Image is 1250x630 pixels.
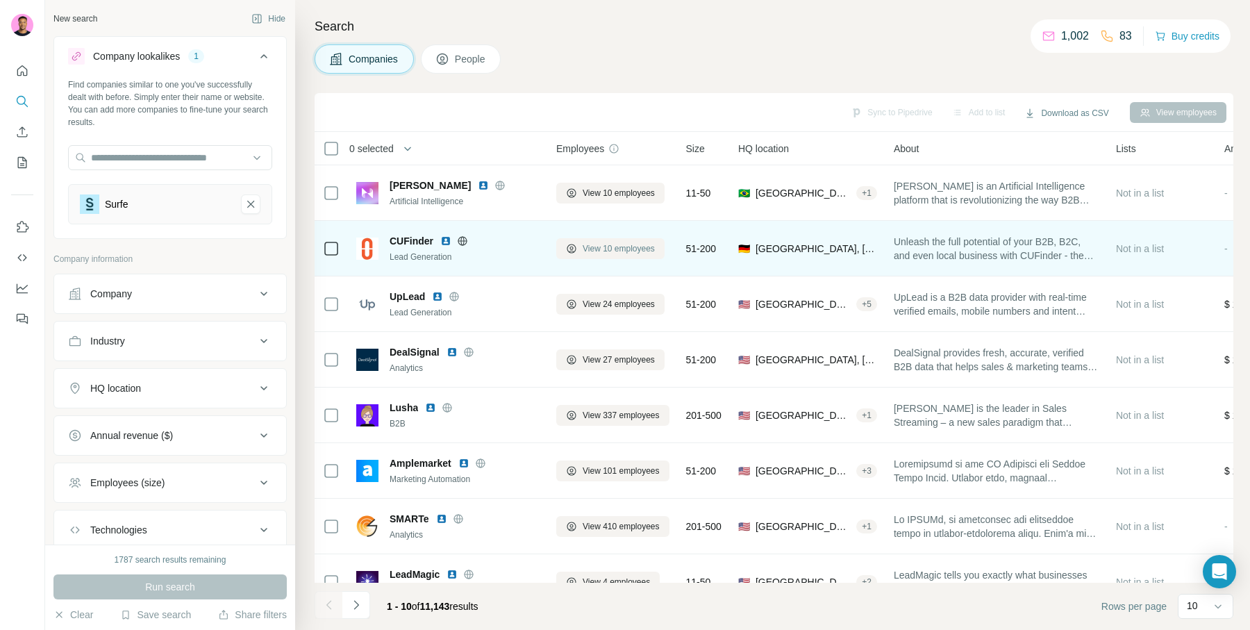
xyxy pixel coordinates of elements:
[583,242,655,255] span: View 10 employees
[11,276,33,301] button: Dashboard
[11,14,33,36] img: Avatar
[188,50,204,63] div: 1
[390,290,425,304] span: UpLead
[11,58,33,83] button: Quick start
[390,529,540,541] div: Analytics
[856,465,877,477] div: + 3
[556,183,665,204] button: View 10 employees
[90,523,147,537] div: Technologies
[738,575,750,589] span: 🇺🇸
[478,180,489,191] img: LinkedIn logo
[90,429,173,442] div: Annual revenue ($)
[738,353,750,367] span: 🇺🇸
[686,464,717,478] span: 51-200
[583,354,655,366] span: View 27 employees
[342,591,370,619] button: Navigate to next page
[115,554,226,566] div: 1787 search results remaining
[54,513,286,547] button: Technologies
[583,576,650,588] span: View 4 employees
[349,142,394,156] span: 0 selected
[1119,28,1132,44] p: 83
[894,142,919,156] span: About
[856,576,877,588] div: + 2
[356,515,378,538] img: Logo of SMARTe
[1116,243,1164,254] span: Not in a list
[1061,28,1089,44] p: 1,002
[894,457,1099,485] span: Loremipsumd si ame CO Adipisci eli Seddoe Tempo Incid. Utlabor etdo, magnaal enimadminimve, qui n...
[756,408,851,422] span: [GEOGRAPHIC_DATA], [US_STATE]
[894,346,1099,374] span: DealSignal provides fresh, accurate, verified B2B data that helps sales & marketing teams maximiz...
[583,465,660,477] span: View 101 employees
[11,150,33,175] button: My lists
[242,8,295,29] button: Hide
[356,460,378,482] img: Logo of Amplemarket
[1116,188,1164,199] span: Not in a list
[241,194,260,214] button: Surfe-remove-button
[738,242,750,256] span: 🇩🇪
[556,572,660,592] button: View 4 employees
[894,235,1099,263] span: Unleash the full potential of your B2B, B2C, and even local business with CUFinder - the all-in-o...
[90,476,165,490] div: Employees (size)
[105,197,128,211] div: Surfe
[90,381,141,395] div: HQ location
[686,186,711,200] span: 11-50
[54,419,286,452] button: Annual revenue ($)
[894,568,1099,596] span: LeadMagic tells you exactly what businesses are on your website and helps you enrich your contact...
[686,242,717,256] span: 51-200
[356,293,378,315] img: Logo of UpLead
[356,404,378,426] img: Logo of Lusha
[738,186,750,200] span: 🇧🇷
[390,345,440,359] span: DealSignal
[686,575,711,589] span: 11-50
[894,513,1099,540] span: Lo IPSUMd, si ametconsec adi elitseddoe tempo in utlabor-etdolorema aliqu. Enim'a min ve'qu nostr...
[894,179,1099,207] span: [PERSON_NAME] is an Artificial Intelligence platform that is revolutionizing the way B2B sales ar...
[1116,299,1164,310] span: Not in a list
[356,571,378,593] img: Logo of LeadMagic
[738,142,789,156] span: HQ location
[420,601,450,612] span: 11,143
[80,194,99,214] img: Surfe-logo
[1116,410,1164,421] span: Not in a list
[93,49,180,63] div: Company lookalikes
[447,347,458,358] img: LinkedIn logo
[756,186,851,200] span: [GEOGRAPHIC_DATA], [GEOGRAPHIC_DATA]
[686,408,722,422] span: 201-500
[387,601,478,612] span: results
[54,466,286,499] button: Employees (size)
[894,401,1099,429] span: [PERSON_NAME] is the leader in Sales Streaming – a new sales paradigm that streams top leads stra...
[349,52,399,66] span: Companies
[356,182,378,204] img: Logo of Nuvia
[54,277,286,310] button: Company
[390,456,451,470] span: Amplemarket
[390,195,540,208] div: Artificial Intelligence
[756,297,851,311] span: [GEOGRAPHIC_DATA], [US_STATE]
[390,512,429,526] span: SMARTe
[120,608,191,622] button: Save search
[856,298,877,310] div: + 5
[556,349,665,370] button: View 27 employees
[556,461,669,481] button: View 101 employees
[53,608,93,622] button: Clear
[11,215,33,240] button: Use Surfe on LinkedIn
[315,17,1233,36] h4: Search
[54,372,286,405] button: HQ location
[54,324,286,358] button: Industry
[458,458,469,469] img: LinkedIn logo
[686,297,717,311] span: 51-200
[218,608,287,622] button: Share filters
[53,253,287,265] p: Company information
[436,513,447,524] img: LinkedIn logo
[686,520,722,533] span: 201-500
[1101,599,1167,613] span: Rows per page
[1116,142,1136,156] span: Lists
[583,409,660,422] span: View 337 employees
[90,334,125,348] div: Industry
[583,298,655,310] span: View 24 employees
[390,417,540,430] div: B2B
[583,187,655,199] span: View 10 employees
[556,142,604,156] span: Employees
[1224,521,1228,532] span: -
[756,464,851,478] span: [GEOGRAPHIC_DATA], [US_STATE]
[11,119,33,144] button: Enrich CSV
[11,306,33,331] button: Feedback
